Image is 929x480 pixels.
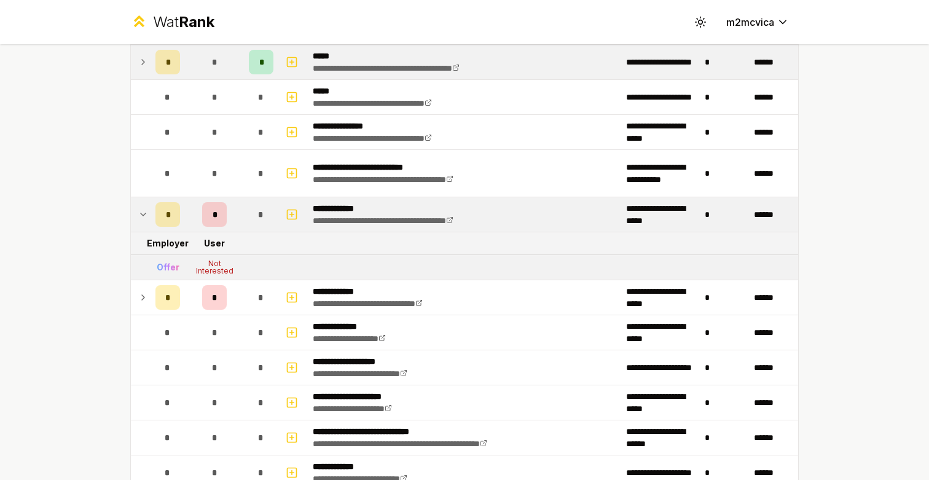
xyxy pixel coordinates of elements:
a: WatRank [130,12,214,32]
div: Offer [157,261,179,273]
button: m2mcvica [716,11,799,33]
td: Employer [151,232,185,254]
td: User [185,232,244,254]
span: Rank [179,13,214,31]
span: m2mcvica [726,15,774,30]
div: Wat [153,12,214,32]
div: Not Interested [190,260,239,275]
